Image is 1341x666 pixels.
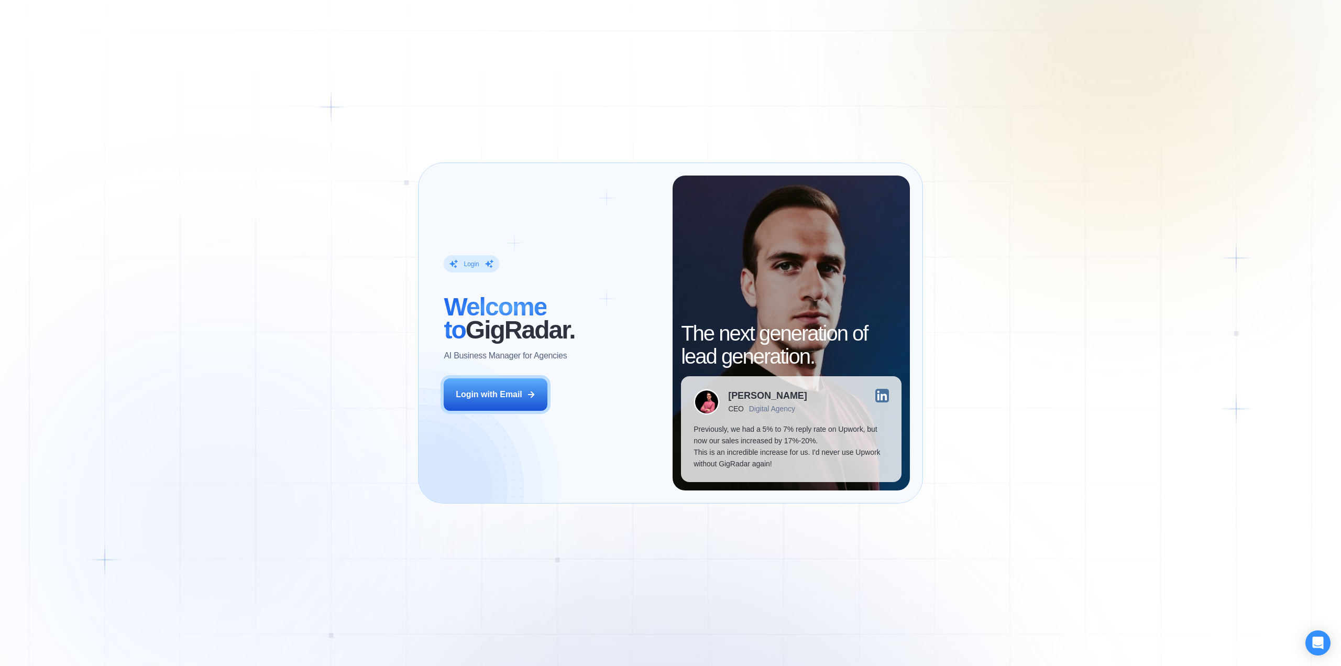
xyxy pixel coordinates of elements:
[464,260,479,268] div: Login
[1305,630,1331,656] div: Open Intercom Messenger
[728,405,743,413] div: CEO
[444,378,547,411] button: Login with Email
[728,391,807,400] div: [PERSON_NAME]
[681,322,901,368] h2: The next generation of lead generation.
[694,423,888,470] p: Previously, we had a 5% to 7% reply rate on Upwork, but now our sales increased by 17%-20%. This ...
[444,296,660,342] h2: ‍ GigRadar.
[456,389,522,400] div: Login with Email
[444,350,567,362] p: AI Business Manager for Agencies
[749,405,795,413] div: Digital Agency
[444,293,546,344] span: Welcome to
